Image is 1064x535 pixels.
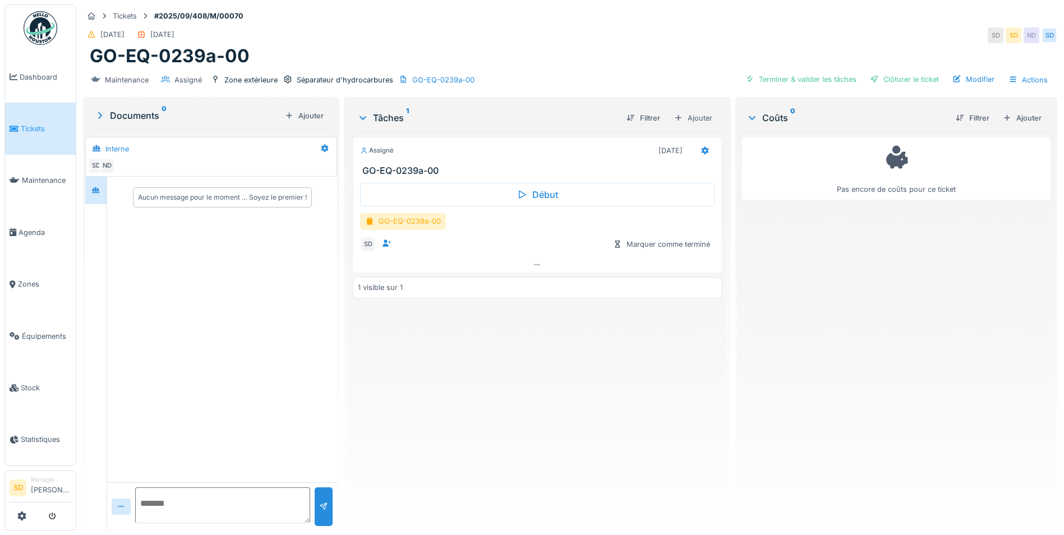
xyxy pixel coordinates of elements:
div: Interne [105,144,129,154]
img: Badge_color-CXgf-gQk.svg [24,11,57,45]
a: Agenda [5,206,76,258]
div: Maintenance [105,75,149,85]
div: ND [99,158,115,174]
div: Aucun message pour le moment … Soyez le premier ! [138,192,307,202]
div: Terminer & valider les tâches [741,72,861,87]
sup: 0 [790,111,795,124]
div: [DATE] [150,29,174,40]
div: Marquer comme terminé [609,237,715,252]
div: Documents [94,109,280,122]
div: Assigné [174,75,202,85]
a: Dashboard [5,51,76,103]
a: Statistiques [5,414,76,465]
div: Actions [1003,72,1053,88]
div: SD [360,237,376,252]
div: Filtrer [951,110,994,126]
h3: GO-EQ-0239a-00 [362,165,717,176]
div: Tickets [113,11,137,21]
div: Assigné [360,146,394,155]
div: [DATE] [658,145,683,156]
div: SD [1042,27,1057,43]
span: Dashboard [20,72,71,82]
span: Équipements [22,331,71,342]
div: Clôturer le ticket [865,72,943,87]
div: 1 visible sur 1 [358,282,403,293]
div: GO-EQ-0239a-00 [360,213,446,229]
a: SD Manager[PERSON_NAME] [10,476,71,502]
div: Modifier [948,72,999,87]
span: Maintenance [22,175,71,186]
div: Ajouter [280,108,328,123]
span: Zones [18,279,71,289]
div: ND [1024,27,1039,43]
div: Début [360,183,715,206]
div: Filtrer [622,110,665,126]
div: SD [88,158,104,174]
span: Agenda [19,227,71,238]
div: Coûts [747,111,947,124]
h1: GO-EQ-0239a-00 [90,45,250,67]
strong: #2025/09/408/M/00070 [150,11,248,21]
a: Zones [5,259,76,310]
a: Équipements [5,310,76,362]
div: Manager [31,476,71,484]
span: Stock [21,382,71,393]
a: Tickets [5,103,76,154]
sup: 1 [406,111,409,124]
div: Séparateur d'hydrocarbures [297,75,393,85]
a: Maintenance [5,155,76,206]
span: Tickets [21,123,71,134]
div: GO-EQ-0239a-00 [412,75,475,85]
sup: 0 [162,109,167,122]
div: SD [1006,27,1021,43]
div: [DATE] [100,29,125,40]
div: SD [988,27,1003,43]
a: Stock [5,362,76,413]
span: Statistiques [21,434,71,445]
div: Tâches [357,111,618,124]
div: Zone extérieure [224,75,278,85]
div: Ajouter [998,110,1046,126]
div: Pas encore de coûts pour ce ticket [749,142,1043,195]
div: Ajouter [669,110,717,126]
li: SD [10,479,26,496]
li: [PERSON_NAME] [31,476,71,500]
